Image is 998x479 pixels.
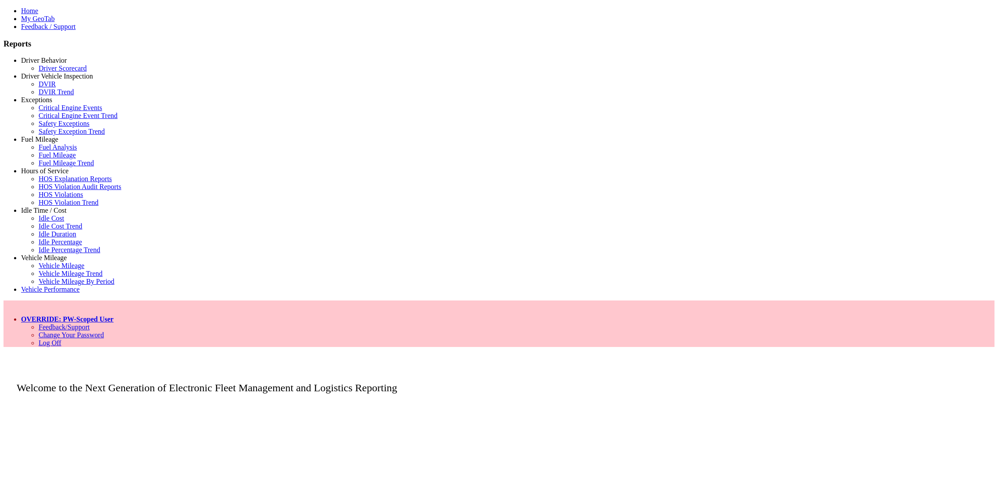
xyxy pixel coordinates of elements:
[39,159,94,167] a: Fuel Mileage Trend
[39,262,84,269] a: Vehicle Mileage
[39,88,74,96] a: DVIR Trend
[21,23,75,30] a: Feedback / Support
[21,7,38,14] a: Home
[39,112,118,119] a: Critical Engine Event Trend
[39,222,82,230] a: Idle Cost Trend
[21,96,52,104] a: Exceptions
[39,199,99,206] a: HOS Violation Trend
[39,151,76,159] a: Fuel Mileage
[39,175,112,182] a: HOS Explanation Reports
[39,120,89,127] a: Safety Exceptions
[39,80,56,88] a: DVIR
[39,270,103,277] a: Vehicle Mileage Trend
[39,64,87,72] a: Driver Scorecard
[4,39,994,49] h3: Reports
[21,167,68,175] a: Hours of Service
[21,72,93,80] a: Driver Vehicle Inspection
[39,104,102,111] a: Critical Engine Events
[21,136,58,143] a: Fuel Mileage
[21,207,67,214] a: Idle Time / Cost
[21,286,80,293] a: Vehicle Performance
[21,57,67,64] a: Driver Behavior
[21,15,55,22] a: My GeoTab
[4,369,994,394] p: Welcome to the Next Generation of Electronic Fleet Management and Logistics Reporting
[39,323,89,331] a: Feedback/Support
[39,238,82,246] a: Idle Percentage
[39,183,121,190] a: HOS Violation Audit Reports
[39,331,104,339] a: Change Your Password
[39,214,64,222] a: Idle Cost
[39,339,61,347] a: Log Off
[39,143,77,151] a: Fuel Analysis
[39,278,114,285] a: Vehicle Mileage By Period
[39,230,76,238] a: Idle Duration
[39,191,83,198] a: HOS Violations
[21,254,67,261] a: Vehicle Mileage
[39,246,100,254] a: Idle Percentage Trend
[21,315,114,323] a: OVERRIDE: PW-Scoped User
[39,128,105,135] a: Safety Exception Trend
